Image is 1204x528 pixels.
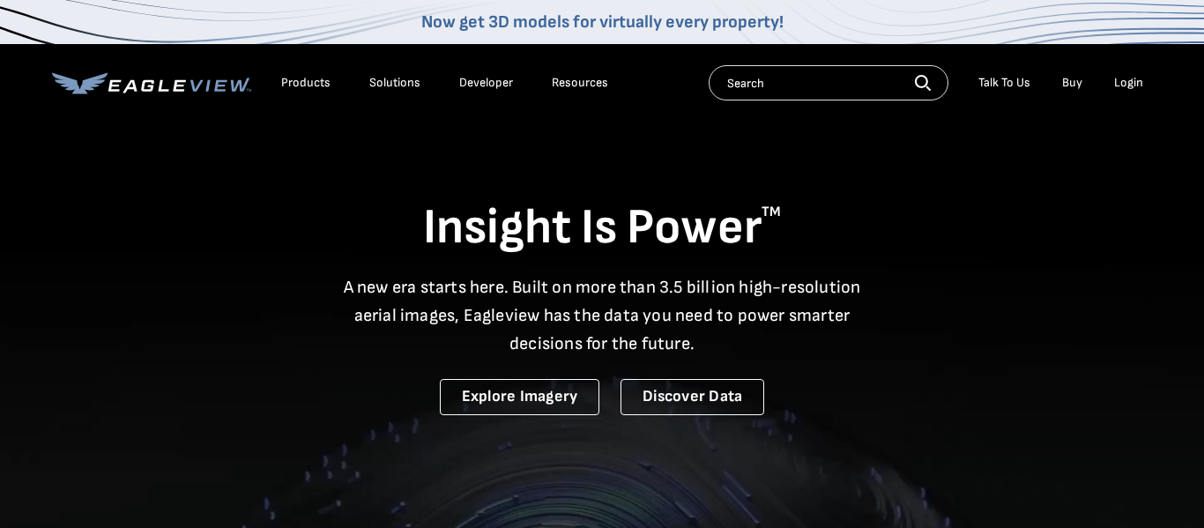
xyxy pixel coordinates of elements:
a: Buy [1062,75,1082,91]
a: Discover Data [621,379,764,415]
a: Explore Imagery [440,379,600,415]
sup: TM [762,204,781,220]
div: Resources [552,75,608,91]
div: Talk To Us [978,75,1030,91]
h1: Insight Is Power [52,197,1152,259]
div: Products [281,75,331,91]
p: A new era starts here. Built on more than 3.5 billion high-resolution aerial images, Eagleview ha... [332,273,872,358]
a: Developer [459,75,513,91]
div: Login [1114,75,1143,91]
input: Search [709,65,948,100]
div: Solutions [369,75,420,91]
a: Now get 3D models for virtually every property! [421,11,784,33]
